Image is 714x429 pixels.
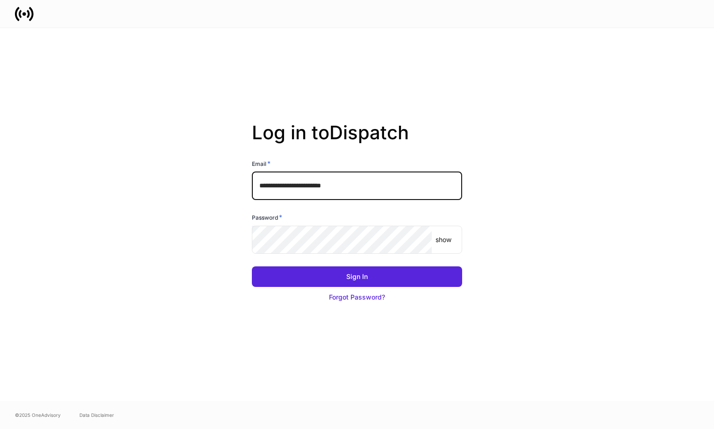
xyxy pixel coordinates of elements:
[252,266,462,287] button: Sign In
[346,272,368,281] div: Sign In
[79,411,114,419] a: Data Disclaimer
[252,287,462,307] button: Forgot Password?
[329,293,385,302] div: Forgot Password?
[252,159,271,168] h6: Email
[15,411,61,419] span: © 2025 OneAdvisory
[436,235,451,244] p: show
[252,213,282,222] h6: Password
[252,122,462,159] h2: Log in to Dispatch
